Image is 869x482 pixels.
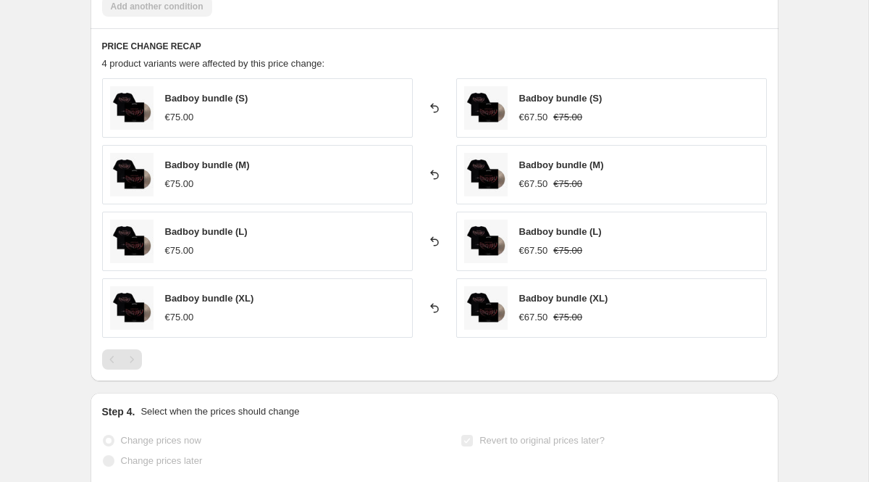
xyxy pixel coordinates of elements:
[165,93,248,104] span: Badboy bundle (S)
[464,286,508,330] img: PHOTO-2025-06-27-16-14-43_80x.jpg
[121,435,201,446] span: Change prices now
[165,310,194,325] div: €75.00
[140,404,299,419] p: Select when the prices should change
[553,310,582,325] strike: €75.00
[519,93,603,104] span: Badboy bundle (S)
[102,58,325,69] span: 4 product variants were affected by this price change:
[519,310,548,325] div: €67.50
[553,110,582,125] strike: €75.00
[110,86,154,130] img: PHOTO-2025-06-27-16-14-43_80x.jpg
[102,349,142,370] nav: Pagination
[165,244,194,258] div: €75.00
[464,220,508,263] img: PHOTO-2025-06-27-16-14-43_80x.jpg
[110,286,154,330] img: PHOTO-2025-06-27-16-14-43_80x.jpg
[102,41,767,52] h6: PRICE CHANGE RECAP
[464,153,508,196] img: PHOTO-2025-06-27-16-14-43_80x.jpg
[519,226,602,237] span: Badboy bundle (L)
[464,86,508,130] img: PHOTO-2025-06-27-16-14-43_80x.jpg
[165,226,248,237] span: Badboy bundle (L)
[519,293,608,304] span: Badboy bundle (XL)
[165,293,254,304] span: Badboy bundle (XL)
[165,177,194,191] div: €75.00
[165,159,250,170] span: Badboy bundle (M)
[479,435,605,446] span: Revert to original prices later?
[519,159,604,170] span: Badboy bundle (M)
[121,455,203,466] span: Change prices later
[519,110,548,125] div: €67.50
[553,244,582,258] strike: €75.00
[519,244,548,258] div: €67.50
[102,404,135,419] h2: Step 4.
[110,220,154,263] img: PHOTO-2025-06-27-16-14-43_80x.jpg
[165,110,194,125] div: €75.00
[519,177,548,191] div: €67.50
[110,153,154,196] img: PHOTO-2025-06-27-16-14-43_80x.jpg
[553,177,582,191] strike: €75.00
